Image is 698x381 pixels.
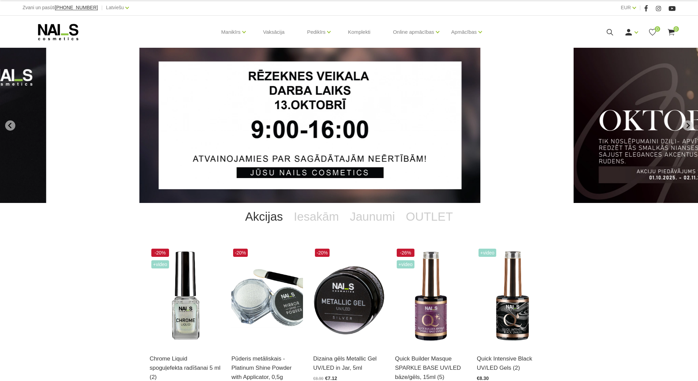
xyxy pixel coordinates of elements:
a: Akcijas [240,203,288,230]
a: Online apmācības [393,18,434,46]
a: Vaksācija [258,16,290,48]
a: 0 [667,28,676,36]
div: Zvani un pasūti [22,3,98,12]
span: -20% [233,249,248,257]
a: Jaunumi [344,203,400,230]
span: -20% [151,249,169,257]
a: Komplekti [343,16,376,48]
span: -20% [315,249,330,257]
span: | [101,3,103,12]
a: EUR [621,3,631,12]
li: 1 of 12 [140,48,559,203]
a: Dizaina gēls Metallic Gel UV/LED in Jar, 5ml [313,354,385,372]
img: Quick Intensive Black - īpaši pigmentēta melnā gellaka. * Vienmērīgs pārklājums 1 kārtā bez svītr... [477,247,548,346]
span: €8.30 [477,376,489,381]
span: -26% [397,249,414,257]
span: +Video [397,260,414,268]
img: Augstas kvalitātes, metāliskā spoguļefekta dizaina pūderis lieliskam spīdumam. Šobrīd aktuāls spi... [231,247,303,346]
a: Apmācības [451,18,477,46]
span: | [639,3,641,12]
a: Iesakām [288,203,344,230]
img: Maskējoša, viegli mirdzoša bāze/gels. Unikāls produkts ar daudz izmantošanas iespējām: •Bāze gell... [395,247,467,346]
img: Dizaina produkts spilgtā spoguļa efekta radīšanai.LIETOŠANA: Pirms lietošanas nepieciešams sakrat... [150,247,221,346]
span: €7.12 [325,376,337,381]
a: OUTLET [400,203,458,230]
a: 0 [648,28,657,36]
a: Latviešu [106,3,124,12]
a: Quick Intensive Black UV/LED Gels (2) [477,354,548,372]
span: +Video [479,249,496,257]
span: 0 [673,26,679,32]
a: Manikīrs [221,18,241,46]
img: Metallic Gel UV/LED ir intensīvi pigmentets metala dizaina gēls, kas palīdz radīt reljefu zīmējum... [313,247,385,346]
span: 0 [655,26,660,32]
span: +Video [151,260,169,268]
button: Go to last slide [5,120,15,131]
a: Pedikīrs [307,18,325,46]
span: €8.90 [313,376,323,381]
button: Next slide [683,120,693,131]
a: [PHONE_NUMBER] [55,5,98,10]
